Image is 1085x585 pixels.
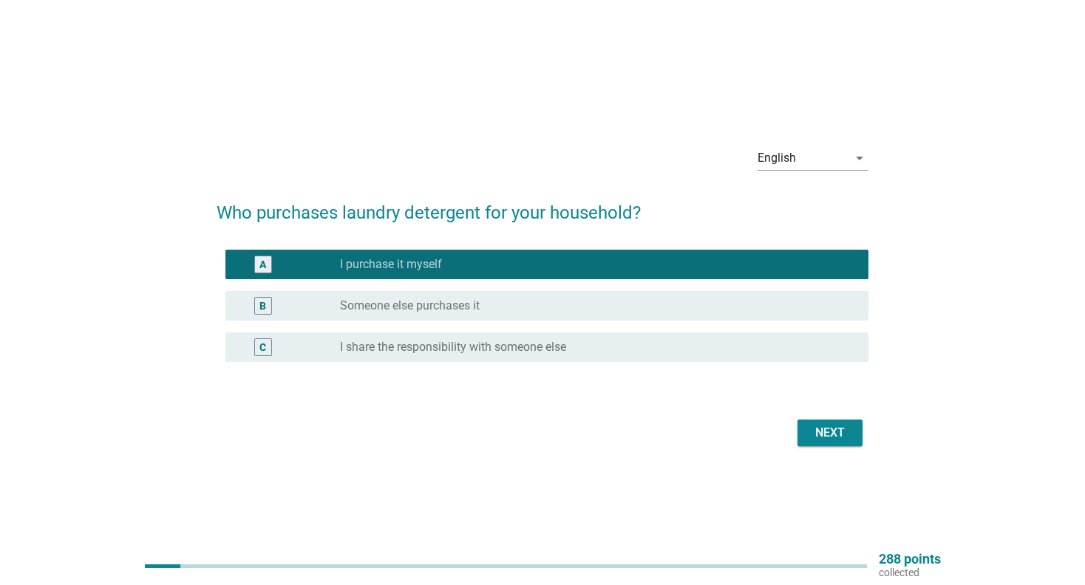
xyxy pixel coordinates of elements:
[809,424,851,442] div: Next
[797,420,863,446] button: Next
[340,298,480,313] label: Someone else purchases it
[340,257,442,272] label: I purchase it myself
[879,552,941,566] p: 288 points
[758,151,796,165] div: English
[879,566,941,579] p: collected
[259,298,266,314] div: B
[851,149,868,167] i: arrow_drop_down
[259,257,266,273] div: A
[217,185,869,226] h2: Who purchases laundry detergent for your household?
[259,340,266,355] div: C
[340,340,566,355] label: I share the responsibility with someone else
